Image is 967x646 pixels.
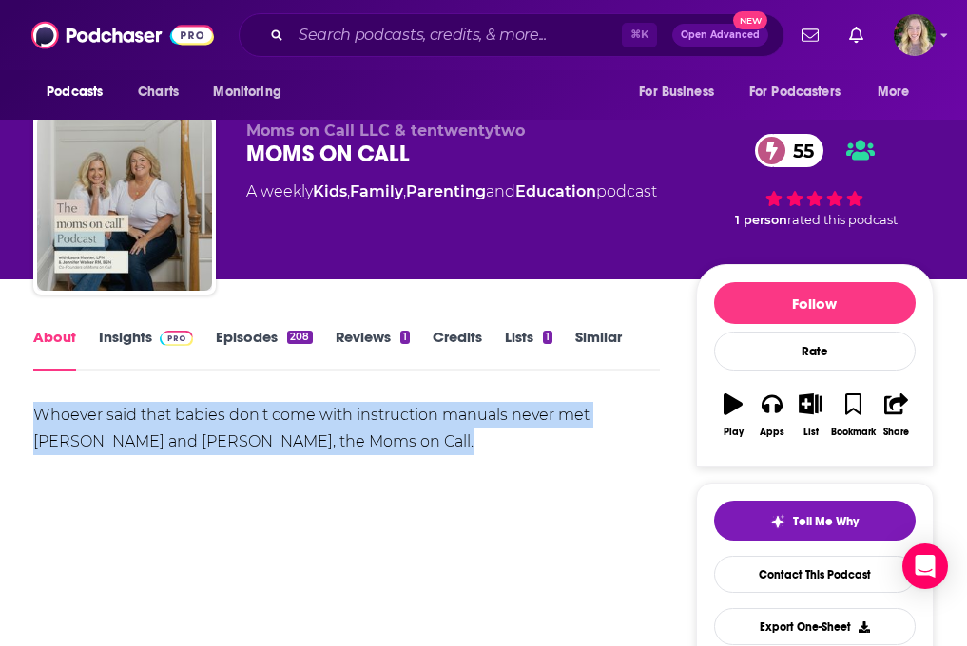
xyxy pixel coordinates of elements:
span: Moms on Call LLC & tentwentytwo [246,122,525,140]
span: For Business [639,79,714,105]
a: Similar [575,328,622,371]
img: tell me why sparkle [770,514,785,529]
span: Monitoring [213,79,280,105]
span: Tell Me Why [793,514,859,529]
input: Search podcasts, credits, & more... [291,20,622,50]
a: Contact This Podcast [714,556,916,593]
button: Play [714,381,753,449]
a: Parenting [406,182,486,200]
button: Follow [714,282,916,324]
div: Apps [760,427,784,438]
span: Open Advanced [681,30,760,40]
span: ⌘ K [622,23,657,47]
a: Charts [126,74,190,110]
span: , [347,182,350,200]
span: Charts [138,79,179,105]
span: , [403,182,406,200]
a: Lists1 [505,328,552,371]
span: More [878,79,910,105]
span: 55 [774,134,823,167]
span: Podcasts [47,79,103,105]
button: open menu [737,74,868,110]
span: rated this podcast [787,213,898,227]
span: New [733,11,767,29]
div: 208 [287,331,312,344]
a: About [33,328,76,371]
button: open menu [33,74,127,110]
button: List [791,381,830,449]
span: For Podcasters [749,79,841,105]
a: Education [515,182,596,200]
div: Play [724,427,744,438]
img: User Profile [894,14,936,56]
div: List [803,427,819,438]
button: Show profile menu [894,14,936,56]
div: Share [883,427,909,438]
div: Rate [714,332,916,370]
div: Bookmark [831,427,876,438]
button: tell me why sparkleTell Me Why [714,501,916,541]
button: Bookmark [830,381,877,449]
a: Family [350,182,403,200]
a: Kids [313,182,347,200]
img: Podchaser Pro [160,331,193,346]
a: 55 [755,134,823,167]
div: Search podcasts, credits, & more... [239,13,784,57]
a: Credits [433,328,482,371]
div: 1 [543,331,552,344]
div: Open Intercom Messenger [902,543,948,589]
a: Episodes208 [216,328,312,371]
a: InsightsPodchaser Pro [99,328,193,371]
img: Podchaser - Follow, Share and Rate Podcasts [31,17,214,53]
a: Reviews1 [336,328,410,371]
button: Open AdvancedNew [672,24,768,47]
a: Show notifications dropdown [841,19,871,51]
span: 1 person [735,213,787,227]
button: open menu [864,74,934,110]
a: Show notifications dropdown [794,19,826,51]
div: Whoever said that babies don't come with instruction manuals never met [PERSON_NAME] and [PERSON_... [33,402,660,455]
div: 1 [400,331,410,344]
button: open menu [626,74,738,110]
button: Export One-Sheet [714,608,916,645]
button: Apps [753,381,792,449]
img: MOMS ON CALL [37,116,212,291]
span: and [486,182,515,200]
button: Share [877,381,916,449]
button: open menu [200,74,305,110]
div: 55 1 personrated this podcast [696,122,934,239]
span: Logged in as lauren19365 [894,14,936,56]
div: A weekly podcast [246,180,657,203]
